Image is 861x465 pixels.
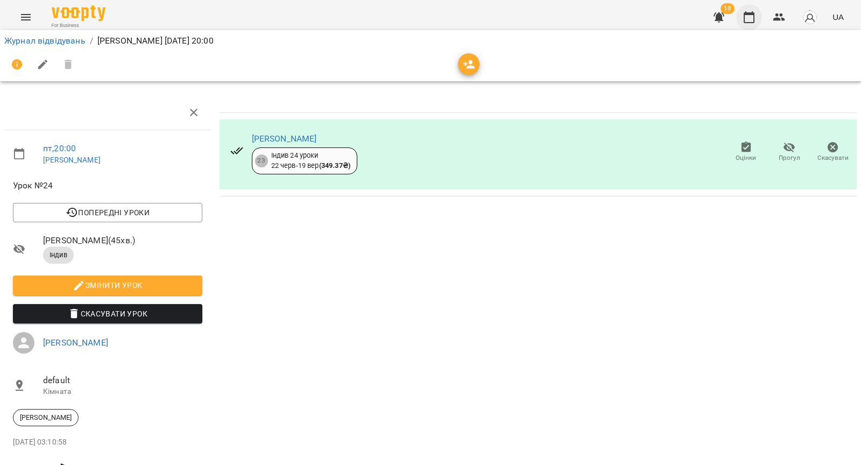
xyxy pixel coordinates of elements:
span: For Business [52,22,105,29]
button: Оцінки [724,137,768,167]
span: Прогул [779,153,800,163]
button: Menu [13,4,39,30]
div: Індив 24 уроки 22 черв - 19 вер [271,151,350,171]
span: [PERSON_NAME] [13,413,78,422]
div: 23 [255,154,268,167]
b: ( 349.37 ₴ ) [319,161,350,170]
span: Попередні уроки [22,206,194,219]
p: [PERSON_NAME] [DATE] 20:00 [97,34,214,47]
span: [PERSON_NAME] ( 45 хв. ) [43,234,202,247]
div: [PERSON_NAME] [13,409,79,426]
a: [PERSON_NAME] [43,337,108,348]
button: Попередні уроки [13,203,202,222]
nav: breadcrumb [4,34,857,47]
li: / [90,34,93,47]
span: Скасувати Урок [22,307,194,320]
a: [PERSON_NAME] [252,133,317,144]
button: Скасувати [811,137,855,167]
button: Скасувати Урок [13,304,202,323]
a: Журнал відвідувань [4,36,86,46]
button: UA [828,7,848,27]
button: Змінити урок [13,276,202,295]
span: UA [832,11,844,23]
img: avatar_s.png [802,10,817,25]
p: [DATE] 03:10:58 [13,437,202,448]
span: 18 [721,3,735,14]
span: Індив [43,250,74,260]
span: default [43,374,202,387]
button: Прогул [768,137,811,167]
a: пт , 20:00 [43,143,76,153]
span: Урок №24 [13,179,202,192]
a: [PERSON_NAME] [43,156,101,164]
span: Скасувати [817,153,849,163]
p: Кімната [43,386,202,397]
span: Оцінки [736,153,756,163]
span: Змінити урок [22,279,194,292]
img: Voopty Logo [52,5,105,21]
